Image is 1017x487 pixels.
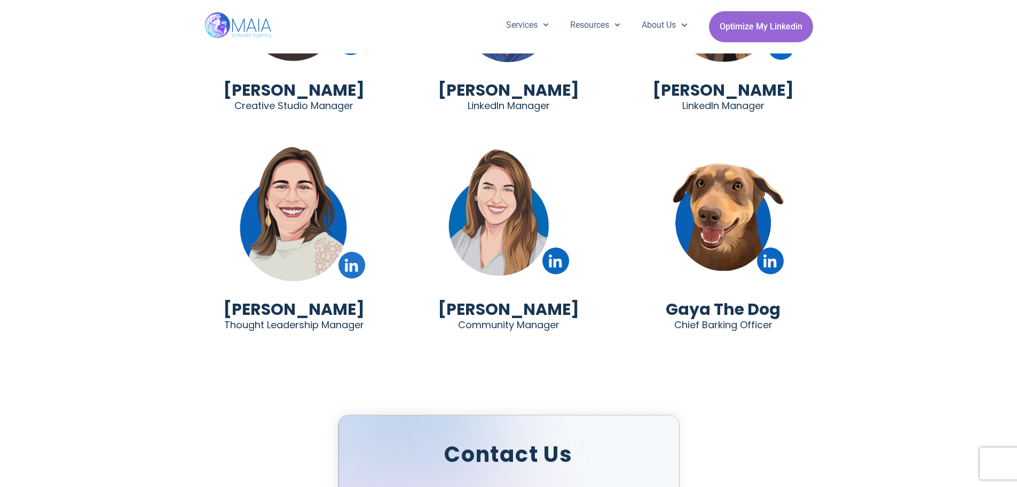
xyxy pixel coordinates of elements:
h2: Contact Us [368,438,649,471]
h2: [PERSON_NAME] [223,78,365,103]
h2: Thought Leadership Manager [224,313,364,337]
h2: Creative Studio Manager [234,94,353,118]
h2: Community Manager [458,313,559,337]
h2: Chief Barking Officer [674,313,772,337]
h2: Gaya The Dog [666,297,781,322]
h2: [PERSON_NAME] [438,78,579,103]
h2: LinkedIn Manager [682,94,764,118]
a: About Us [631,11,698,39]
h2: [PERSON_NAME] [438,297,579,322]
a: Resources [559,11,631,39]
nav: Menu [495,11,698,39]
span: Optimize My Linkedin [720,17,802,37]
h2: [PERSON_NAME] [223,297,365,322]
h2: LinkedIn Manager [468,94,550,118]
img: Gaya [627,142,820,287]
a: Services [495,11,559,39]
a: Optimize My Linkedin [709,11,813,42]
h2: [PERSON_NAME] [652,78,794,103]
